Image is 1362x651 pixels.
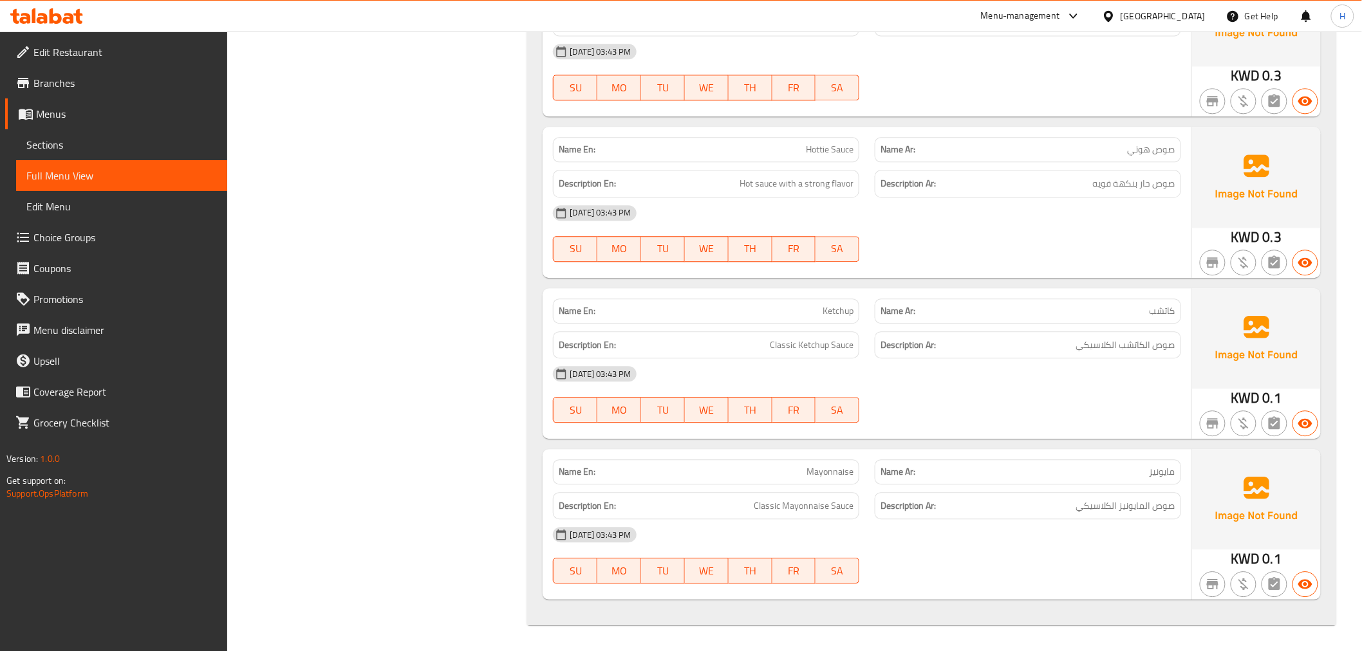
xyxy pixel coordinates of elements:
span: Sections [26,137,217,152]
span: صوص المايونيز الكلاسيكي [1076,498,1175,514]
span: TU [646,401,680,419]
button: WE [685,397,729,423]
span: 0.3 [1263,225,1282,250]
span: Menu disclaimer [33,322,217,338]
span: WE [690,78,723,97]
span: كاتشب [1150,304,1175,318]
strong: Name En: [559,465,595,479]
span: صوص حار بنكهة قويه [1093,176,1175,192]
button: FR [772,397,816,423]
button: Available [1292,410,1318,436]
span: WE [690,239,723,258]
a: Sections [16,129,227,160]
button: WE [685,558,729,583]
span: Classic Ketchup Sauce [770,337,854,353]
span: KWD [1231,546,1260,571]
button: SU [553,75,597,100]
span: WE [690,562,723,580]
strong: Description Ar: [881,176,936,192]
span: Upsell [33,353,217,369]
span: Promotions [33,291,217,307]
button: TU [641,397,685,423]
button: FR [772,75,816,100]
span: FR [778,239,811,258]
button: TH [729,558,772,583]
button: Purchased item [1231,571,1256,597]
button: SA [816,397,859,423]
button: TU [641,236,685,262]
a: Coupons [5,253,227,284]
span: SU [559,239,592,258]
button: MO [597,75,641,100]
button: Purchased item [1231,250,1256,275]
span: Hot sauce with a strong flavor [740,176,854,192]
button: WE [685,236,729,262]
span: Edit Restaurant [33,44,217,60]
div: Menu-management [981,8,1060,24]
span: FR [778,401,811,419]
button: SA [816,75,859,100]
span: TU [646,562,680,580]
button: Not branch specific item [1200,571,1226,597]
a: Coverage Report [5,376,227,407]
a: Menu disclaimer [5,315,227,345]
span: Hottie Sauce [806,143,854,156]
span: [DATE] 03:43 PM [564,529,636,541]
span: Coverage Report [33,384,217,399]
span: TH [734,78,767,97]
button: FR [772,236,816,262]
span: [DATE] 03:43 PM [564,368,636,380]
span: SA [821,239,854,258]
span: صوص الكاتشب الكلاسيكي [1076,337,1175,353]
span: Full Menu View [26,168,217,183]
span: 0.1 [1263,385,1282,410]
span: KWD [1231,63,1260,88]
button: Purchased item [1231,88,1256,114]
button: MO [597,397,641,423]
a: Choice Groups [5,222,227,253]
span: SU [559,401,592,419]
span: FR [778,562,811,580]
button: Not branch specific item [1200,250,1226,275]
button: MO [597,236,641,262]
span: Branches [33,75,217,91]
span: Menus [36,106,217,122]
span: MO [602,562,636,580]
span: FR [778,78,811,97]
span: صوص هوتي [1128,143,1175,156]
button: Purchased item [1231,410,1256,436]
button: SA [816,236,859,262]
span: مايونيز [1150,465,1175,479]
span: TU [646,239,680,258]
button: SU [553,236,597,262]
button: TH [729,236,772,262]
span: Get support on: [6,472,66,489]
a: Support.OpsPlatform [6,485,88,502]
button: FR [772,558,816,583]
span: Choice Groups [33,230,217,245]
button: Available [1292,88,1318,114]
span: 0.1 [1263,546,1282,571]
span: H [1339,9,1345,23]
span: TH [734,401,767,419]
span: KWD [1231,385,1260,410]
button: TU [641,558,685,583]
span: TU [646,78,680,97]
a: Edit Menu [16,191,227,222]
strong: Name En: [559,304,595,318]
span: TH [734,562,767,580]
span: MO [602,401,636,419]
span: Edit Menu [26,199,217,214]
strong: Description En: [559,498,616,514]
img: Ae5nvW7+0k+MAAAAAElFTkSuQmCC [1192,288,1321,389]
strong: Description En: [559,337,616,353]
strong: Description En: [559,176,616,192]
button: SA [816,558,859,583]
a: Promotions [5,284,227,315]
button: Available [1292,571,1318,597]
div: [GEOGRAPHIC_DATA] [1121,9,1206,23]
button: MO [597,558,641,583]
span: MO [602,239,636,258]
span: Classic Mayonnaise Sauce [754,498,854,514]
a: Grocery Checklist [5,407,227,438]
